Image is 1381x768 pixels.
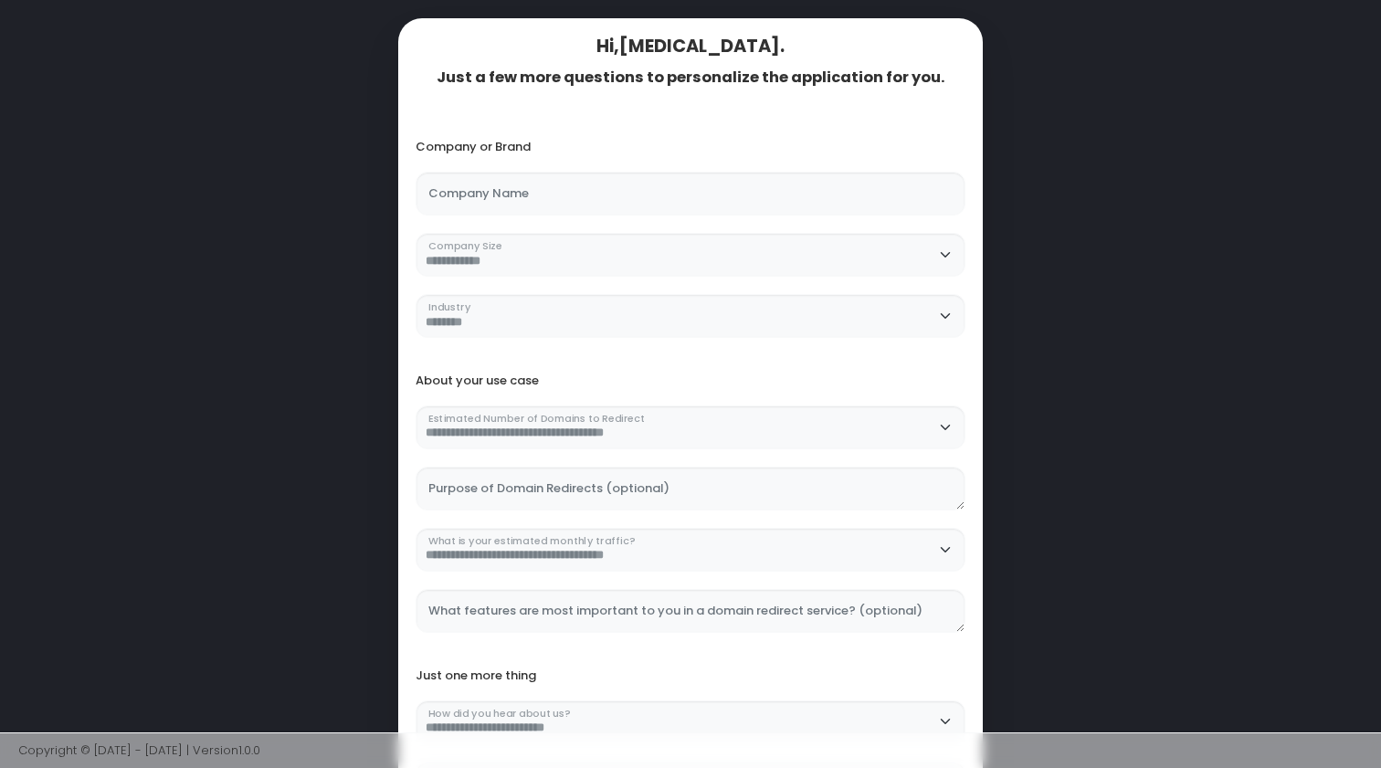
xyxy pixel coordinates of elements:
div: Just one more thing [416,668,965,683]
div: Just a few more questions to personalize the application for you. [416,68,965,87]
div: About your use case [416,373,965,388]
div: Company or Brand [416,140,965,154]
div: Hi, [MEDICAL_DATA] . [416,36,965,57]
span: Copyright © [DATE] - [DATE] | Version 1.0.0 [18,742,260,759]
